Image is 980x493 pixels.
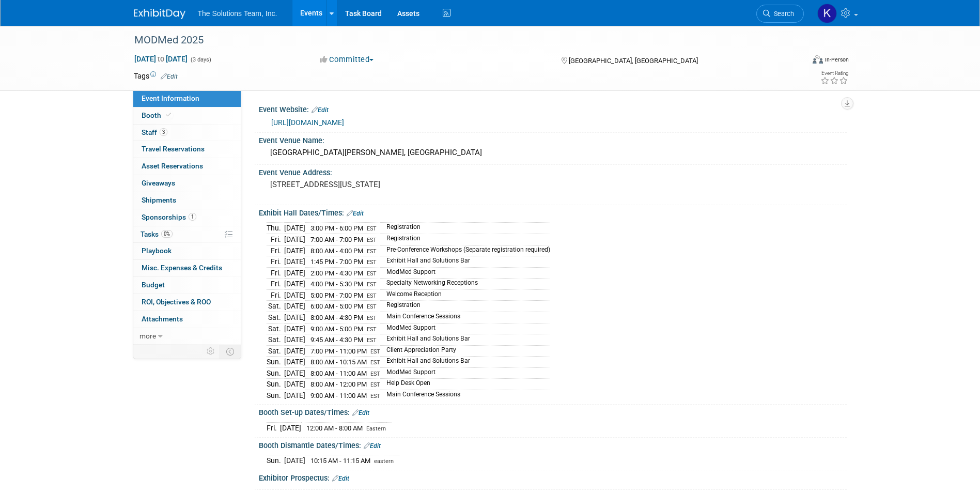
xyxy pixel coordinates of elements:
span: EST [370,348,380,355]
span: EST [367,303,377,310]
span: Giveaways [142,179,175,187]
td: Fri. [267,234,284,245]
div: Event Website: [259,102,847,115]
span: Shipments [142,196,176,204]
td: Sun. [267,379,284,390]
span: Staff [142,128,167,136]
div: Exhibitor Prospectus: [259,470,847,484]
td: Exhibit Hall and Solutions Bar [380,357,550,368]
span: EST [367,248,377,255]
span: 1:45 PM - 7:00 PM [310,258,363,266]
td: [DATE] [284,390,305,400]
a: Attachments [133,311,241,328]
td: [DATE] [284,256,305,268]
a: Event Information [133,90,241,107]
span: 7:00 AM - 7:00 PM [310,236,363,243]
td: [DATE] [280,422,301,433]
span: The Solutions Team, Inc. [198,9,277,18]
td: ModMed Support [380,367,550,379]
td: [DATE] [284,323,305,334]
span: 12:00 AM - 8:00 AM [306,424,363,432]
span: 9:00 AM - 5:00 PM [310,325,363,333]
td: Pre-Conference Workshops (Separate registration required) [380,245,550,256]
a: Playbook [133,243,241,259]
span: 2:00 PM - 4:30 PM [310,269,363,277]
td: [DATE] [284,345,305,357]
td: Exhibit Hall and Solutions Bar [380,256,550,268]
td: Fri. [267,256,284,268]
td: Fri. [267,245,284,256]
td: Fri. [267,289,284,301]
span: Misc. Expenses & Credits [142,264,222,272]
td: Sun. [267,367,284,379]
span: Asset Reservations [142,162,203,170]
td: Help Desk Open [380,379,550,390]
span: ROI, Objectives & ROO [142,298,211,306]
td: [DATE] [284,357,305,368]
td: [DATE] [284,223,305,234]
span: Attachments [142,315,183,323]
span: EST [367,237,377,243]
div: Event Rating [820,71,848,76]
span: to [156,55,166,63]
span: Eastern [366,425,386,432]
span: 5:00 PM - 7:00 PM [310,291,363,299]
span: Event Information [142,94,199,102]
div: Event Venue Address: [259,165,847,178]
td: [DATE] [284,312,305,323]
td: Welcome Reception [380,289,550,301]
td: [DATE] [284,379,305,390]
span: 9:45 AM - 4:30 PM [310,336,363,344]
div: Event Format [743,54,849,69]
span: EST [370,393,380,399]
a: [URL][DOMAIN_NAME] [271,118,344,127]
span: EST [367,270,377,277]
div: MODMed 2025 [131,31,788,50]
td: Sat. [267,312,284,323]
span: Playbook [142,246,172,255]
span: EST [370,371,380,377]
td: Sat. [267,334,284,346]
span: 3:00 PM - 6:00 PM [310,224,363,232]
span: Search [770,10,794,18]
td: [DATE] [284,245,305,256]
td: Toggle Event Tabs [220,345,241,358]
button: Committed [316,54,378,65]
span: EST [367,281,377,288]
span: 8:00 AM - 12:00 PM [310,380,367,388]
td: [DATE] [284,279,305,290]
span: Booth [142,111,173,119]
span: EST [367,225,377,232]
a: Travel Reservations [133,141,241,158]
td: Specialty Networking Receptions [380,279,550,290]
span: 7:00 PM - 11:00 PM [310,347,367,355]
div: Event Venue Name: [259,133,847,146]
img: Kaelon Harris [817,4,837,23]
td: [DATE] [284,234,305,245]
span: EST [367,326,377,333]
div: In-Person [825,56,849,64]
span: EST [367,315,377,321]
td: Sat. [267,301,284,312]
div: Exhibit Hall Dates/Times: [259,205,847,219]
span: 4:00 PM - 5:30 PM [310,280,363,288]
pre: [STREET_ADDRESS][US_STATE] [270,180,492,189]
div: [GEOGRAPHIC_DATA][PERSON_NAME], [GEOGRAPHIC_DATA] [267,145,839,161]
span: 3 [160,128,167,136]
td: [DATE] [284,289,305,301]
span: 1 [189,213,196,221]
span: 8:00 AM - 4:30 PM [310,314,363,321]
td: [DATE] [284,267,305,279]
a: Budget [133,277,241,294]
div: Booth Dismantle Dates/Times: [259,438,847,451]
span: more [139,332,156,340]
td: Sat. [267,345,284,357]
td: Sat. [267,323,284,334]
img: Format-Inperson.png [813,55,823,64]
a: Shipments [133,192,241,209]
td: Main Conference Sessions [380,390,550,400]
td: Fri. [267,422,280,433]
td: Thu. [267,223,284,234]
i: Booth reservation complete [166,112,171,118]
span: 8:00 AM - 11:00 AM [310,369,367,377]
